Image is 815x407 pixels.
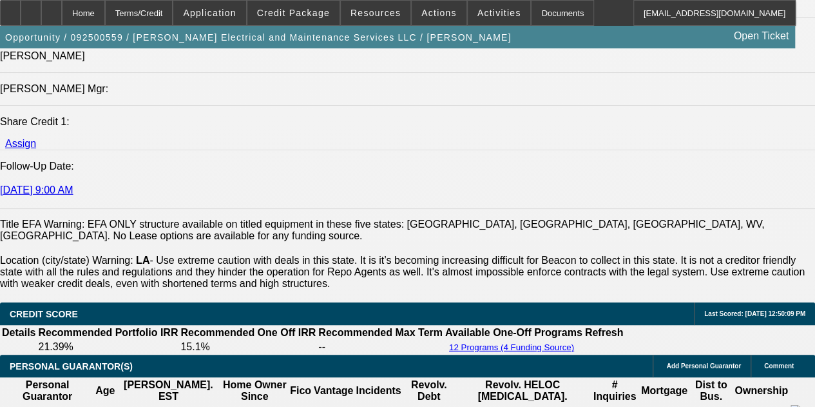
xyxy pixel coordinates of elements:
[318,341,443,353] td: --
[1,326,36,339] th: Details
[764,362,794,370] span: Comment
[5,138,36,149] a: Assign
[468,1,531,25] button: Activities
[695,379,727,402] b: Dist to Bus.
[180,326,316,339] th: Recommended One Off IRR
[704,310,805,317] span: Last Scored: [DATE] 12:50:09 PM
[584,326,624,339] th: Refresh
[421,8,457,18] span: Actions
[729,25,794,47] a: Open Ticket
[180,341,316,353] td: 15.1%
[124,379,213,402] b: [PERSON_NAME]. EST
[183,8,236,18] span: Application
[247,1,340,25] button: Credit Package
[314,385,353,396] b: Vantage
[95,385,115,396] b: Age
[223,379,287,402] b: Home Owner Since
[734,385,788,396] b: Ownership
[666,362,741,370] span: Add Personal Guarantor
[478,379,568,402] b: Revolv. HELOC [MEDICAL_DATA].
[477,8,521,18] span: Activities
[445,342,578,353] button: 12 Programs (4 Funding Source)
[350,8,401,18] span: Resources
[5,32,512,43] span: Opportunity / 092500559 / [PERSON_NAME] Electrical and Maintenance Services LLC / [PERSON_NAME]
[641,385,687,396] b: Mortgage
[290,385,311,396] b: Fico
[23,379,72,402] b: Personal Guarantor
[37,341,178,353] td: 21.39%
[411,379,447,402] b: Revolv. Debt
[136,255,149,266] b: LA
[412,1,466,25] button: Actions
[173,1,245,25] button: Application
[593,379,637,402] b: # Inquiries
[10,309,78,319] span: CREDIT SCORE
[37,326,178,339] th: Recommended Portfolio IRR
[318,326,443,339] th: Recommended Max Term
[257,8,330,18] span: Credit Package
[341,1,410,25] button: Resources
[10,361,133,372] span: PERSONAL GUARANTOR(S)
[445,326,583,339] th: Available One-Off Programs
[356,385,401,396] b: Incidents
